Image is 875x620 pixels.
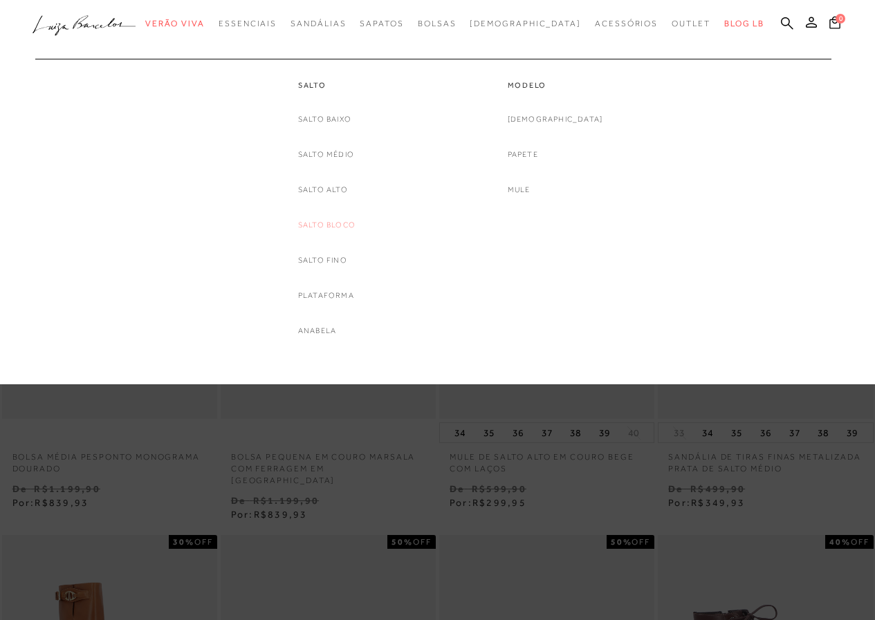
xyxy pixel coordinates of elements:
[825,15,845,34] button: 0
[470,19,581,28] span: [DEMOGRAPHIC_DATA]
[291,11,346,37] a: categoryNavScreenReaderText
[298,182,348,197] a: noSubCategoriesText
[724,19,764,28] span: BLOG LB
[360,11,403,37] a: categoryNavScreenReaderText
[360,19,403,28] span: Sapatos
[470,11,581,37] a: noSubCategoriesText
[298,147,354,162] a: noSubCategoriesText
[298,112,351,126] a: noSubCategoriesText
[219,19,277,28] span: Essenciais
[672,11,710,37] a: categoryNavScreenReaderText
[595,19,658,28] span: Acessórios
[508,112,603,126] a: noSubCategoriesText
[672,19,710,28] span: Outlet
[418,11,457,37] a: categoryNavScreenReaderText
[595,11,658,37] a: categoryNavScreenReaderText
[724,11,764,37] a: BLOG LB
[508,147,538,162] a: noSubCategoriesText
[836,14,845,24] span: 0
[508,79,603,91] a: categoryNavScreenReaderText
[298,323,336,338] a: noSubCategoriesText
[298,253,347,267] a: noSubCategoriesText
[219,11,277,37] a: categoryNavScreenReaderText
[298,288,354,303] a: noSubCategoriesText
[298,218,356,232] a: noSubCategoriesText
[291,19,346,28] span: Sandálias
[298,79,356,91] a: categoryNavScreenReaderText
[508,182,531,197] a: noSubCategoriesText
[418,19,457,28] span: Bolsas
[145,19,205,28] span: Verão Viva
[145,11,205,37] a: categoryNavScreenReaderText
